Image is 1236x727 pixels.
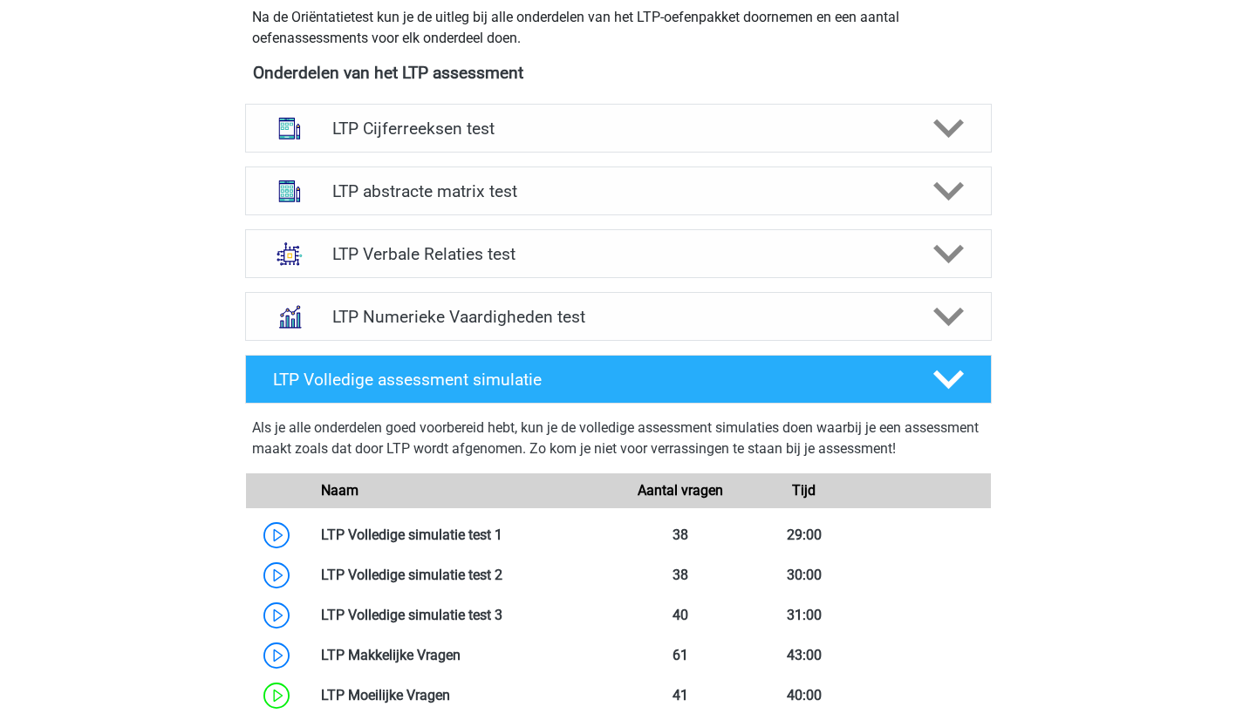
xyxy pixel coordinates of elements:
a: abstracte matrices LTP abstracte matrix test [238,166,999,215]
div: Na de Oriëntatietest kun je de uitleg bij alle onderdelen van het LTP-oefenpakket doornemen en ee... [245,7,992,49]
h4: LTP Verbale Relaties test [332,244,904,264]
div: Tijd [742,480,866,501]
div: Als je alle onderdelen goed voorbereid hebt, kun je de volledige assessment simulaties doen waarb... [252,418,985,466]
div: LTP Volledige simulatie test 2 [308,565,618,586]
h4: LTP Cijferreeksen test [332,119,904,139]
a: cijferreeksen LTP Cijferreeksen test [238,104,999,153]
img: analogieen [267,231,312,276]
div: LTP Moeilijke Vragen [308,685,618,706]
div: Naam [308,480,618,501]
img: numeriek redeneren [267,294,312,339]
h4: LTP Volledige assessment simulatie [273,370,905,390]
img: cijferreeksen [267,105,312,151]
h4: Onderdelen van het LTP assessment [253,63,984,83]
div: LTP Makkelijke Vragen [308,645,618,666]
a: LTP Volledige assessment simulatie [238,355,999,404]
h4: LTP abstracte matrix test [332,181,904,201]
div: LTP Volledige simulatie test 1 [308,525,618,546]
a: numeriek redeneren LTP Numerieke Vaardigheden test [238,292,999,341]
h4: LTP Numerieke Vaardigheden test [332,307,904,327]
a: analogieen LTP Verbale Relaties test [238,229,999,278]
div: LTP Volledige simulatie test 3 [308,605,618,626]
img: abstracte matrices [267,168,312,214]
div: Aantal vragen [618,480,741,501]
